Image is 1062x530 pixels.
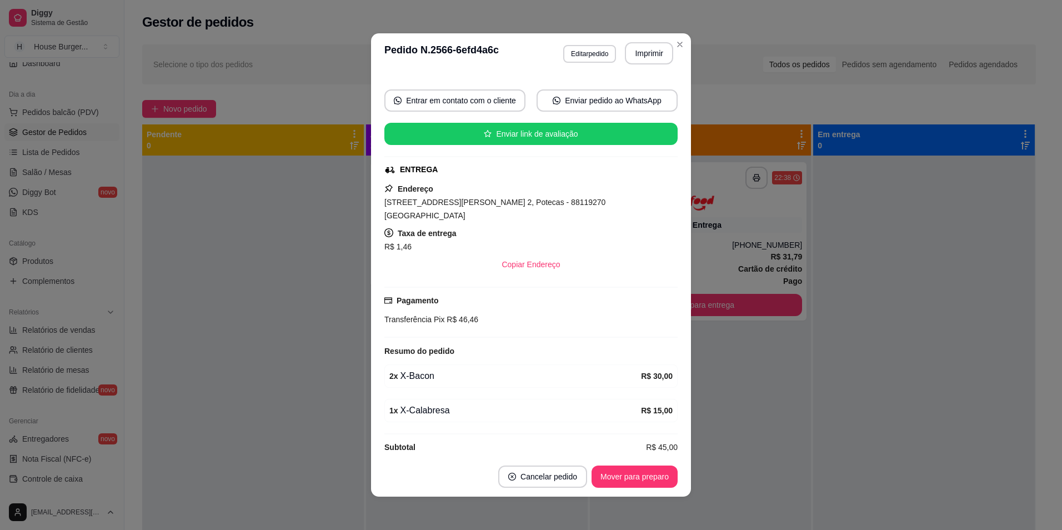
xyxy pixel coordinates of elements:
[537,89,678,112] button: whats-appEnviar pedido ao WhatsApp
[592,466,678,488] button: Mover para preparo
[384,123,678,145] button: starEnviar link de avaliação
[384,347,454,356] strong: Resumo do pedido
[646,441,678,453] span: R$ 45,00
[389,372,398,381] strong: 2 x
[384,198,605,220] span: [STREET_ADDRESS][PERSON_NAME] 2, Potecas - 88119270 [GEOGRAPHIC_DATA]
[641,406,673,415] strong: R$ 15,00
[384,89,525,112] button: whats-appEntrar em contato com o cliente
[384,297,392,304] span: credit-card
[389,406,398,415] strong: 1 x
[400,164,438,176] div: ENTREGA
[384,315,444,324] span: Transferência Pix
[625,42,673,64] button: Imprimir
[384,443,415,452] strong: Subtotal
[384,242,412,251] span: R$ 1,46
[671,36,689,53] button: Close
[398,184,433,193] strong: Endereço
[484,130,492,138] span: star
[493,253,569,276] button: Copiar Endereço
[498,466,587,488] button: close-circleCancelar pedido
[384,228,393,237] span: dollar
[389,369,641,383] div: X-Bacon
[384,184,393,193] span: pushpin
[641,372,673,381] strong: R$ 30,00
[389,404,641,417] div: X-Calabresa
[553,97,560,104] span: whats-app
[384,42,499,64] h3: Pedido N. 2566-6efd4a6c
[508,473,516,481] span: close-circle
[444,315,478,324] span: R$ 46,46
[397,296,438,305] strong: Pagamento
[398,229,457,238] strong: Taxa de entrega
[394,97,402,104] span: whats-app
[563,45,616,63] button: Editarpedido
